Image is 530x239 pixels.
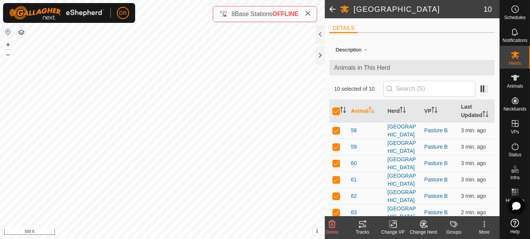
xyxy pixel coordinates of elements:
span: Animals in This Herd [334,63,490,72]
div: Tracks [347,229,378,236]
span: 59 [351,143,357,151]
th: Herd [385,100,421,123]
span: OFFLINE [273,11,299,17]
p-sorticon: Activate to sort [400,108,406,114]
img: Gallagher Logo [9,6,104,20]
a: Help [500,216,530,237]
a: Pasture B [424,193,447,199]
span: 58 [351,127,357,135]
span: Animals [507,84,523,88]
th: Animal [348,100,384,123]
div: [GEOGRAPHIC_DATA] [388,139,418,155]
div: More [469,229,500,236]
span: VPs [511,130,519,134]
span: Notifications [503,38,527,43]
span: 62 [351,192,357,200]
p-sorticon: Activate to sort [482,112,488,118]
div: Change VP [378,229,408,236]
span: 8 [231,11,235,17]
span: Aug 18, 2025, 8:53 AM [461,160,486,166]
span: Herds [509,61,521,66]
div: [GEOGRAPHIC_DATA] [388,156,418,172]
th: Last Updated [458,100,495,123]
span: 63 [351,209,357,217]
span: 10 [484,3,492,15]
div: [GEOGRAPHIC_DATA] [388,188,418,204]
a: Pasture B [424,144,447,150]
span: Help [510,229,520,234]
span: i [316,228,318,234]
div: Groups [439,229,469,236]
button: i [313,227,321,236]
button: Reset Map [3,27,13,37]
span: 10 selected of 10 [334,85,383,93]
span: Delete [326,229,339,235]
p-sorticon: Activate to sort [340,108,346,114]
label: Description [335,47,361,53]
span: Heatmap [506,198,524,203]
span: 60 [351,159,357,167]
a: Pasture B [424,160,447,166]
span: Aug 18, 2025, 8:53 AM [461,127,486,133]
button: Map Layers [17,28,26,37]
a: Pasture B [424,209,447,215]
a: Contact Us [170,229,192,236]
button: + [3,40,13,49]
span: Aug 18, 2025, 8:54 AM [461,209,486,215]
div: [GEOGRAPHIC_DATA] [388,205,418,221]
div: Change Herd [408,229,439,236]
th: VP [421,100,458,123]
p-sorticon: Activate to sort [431,108,437,114]
h2: [GEOGRAPHIC_DATA] [354,5,484,14]
span: Infra [510,175,519,180]
a: Pasture B [424,176,447,183]
span: DR [119,9,127,17]
div: [GEOGRAPHIC_DATA] [388,172,418,188]
p-sorticon: Activate to sort [369,108,375,114]
span: Aug 18, 2025, 8:53 AM [461,176,486,183]
span: Neckbands [503,107,526,111]
div: [GEOGRAPHIC_DATA] [388,123,418,139]
span: Schedules [504,15,525,20]
a: Pasture B [424,127,447,133]
input: Search (S) [383,81,476,97]
span: Aug 18, 2025, 8:53 AM [461,193,486,199]
span: Aug 18, 2025, 8:53 AM [461,144,486,150]
button: – [3,50,13,59]
li: DETAILS [329,24,357,33]
a: Privacy Policy [132,229,161,236]
span: 61 [351,176,357,184]
span: Status [508,152,521,157]
span: - [361,43,369,56]
span: Base Stations [235,11,273,17]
